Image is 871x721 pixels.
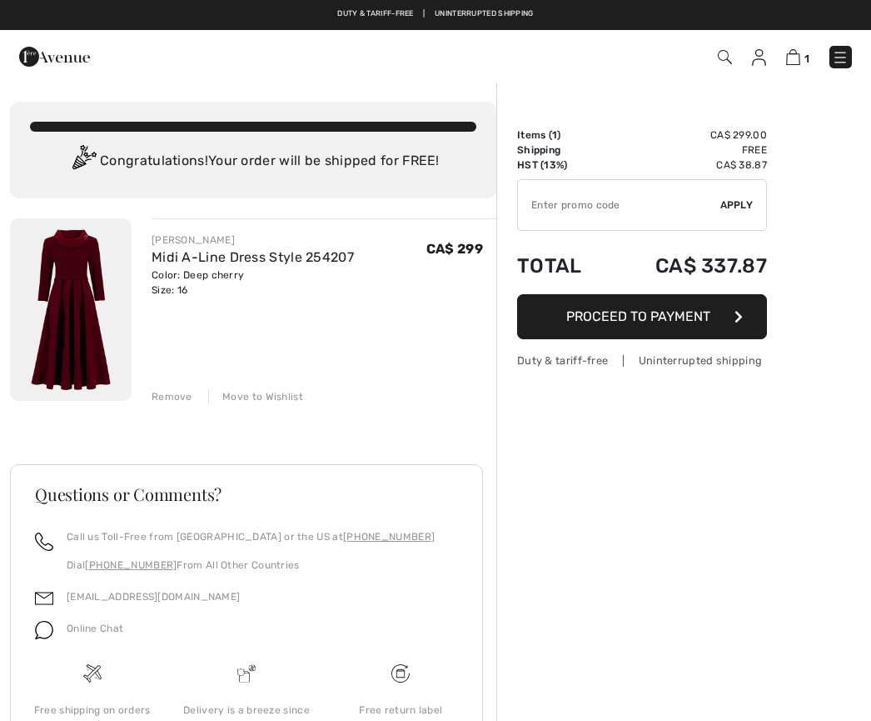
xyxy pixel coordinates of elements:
[786,49,800,65] img: Shopping Bag
[752,49,766,66] img: My Info
[518,180,720,230] input: Promo code
[85,559,177,571] a: [PHONE_NUMBER]
[67,623,123,634] span: Online Chat
[720,198,754,213] span: Apply
[237,664,256,683] img: Delivery is a breeze since we pay the duties!
[67,529,435,544] p: Call us Toll-Free from [GEOGRAPHIC_DATA] or the US at
[609,158,767,173] td: CA$ 38.87
[517,143,609,158] td: Shipping
[152,389,192,404] div: Remove
[786,47,809,67] a: 1
[832,49,849,66] img: Menu
[67,558,435,573] p: Dial From All Other Countries
[804,53,809,65] span: 1
[208,389,303,404] div: Move to Wishlist
[609,128,767,143] td: CA$ 299.00
[152,249,354,265] a: Midi A-Line Dress Style 254207
[67,145,100,178] img: Congratulation2.svg
[30,145,476,178] div: Congratulations! Your order will be shipped for FREE!
[35,486,458,503] h3: Questions or Comments?
[152,268,354,298] div: Color: Deep cherry Size: 16
[35,621,53,639] img: chat
[19,40,90,73] img: 1ère Avenue
[35,589,53,608] img: email
[19,48,90,63] a: 1ère Avenue
[83,664,102,683] img: Free shipping on orders over $99
[609,143,767,158] td: Free
[517,158,609,173] td: HST (13%)
[609,238,767,294] td: CA$ 337.87
[517,294,767,339] button: Proceed to Payment
[426,241,483,257] span: CA$ 299
[35,533,53,551] img: call
[718,50,732,64] img: Search
[517,128,609,143] td: Items ( )
[517,353,767,368] div: Duty & tariff-free | Uninterrupted shipping
[517,238,609,294] td: Total
[566,308,710,324] span: Proceed to Payment
[343,531,435,543] a: [PHONE_NUMBER]
[552,129,557,141] span: 1
[10,218,132,401] img: Midi A-Line Dress Style 254207
[152,233,354,248] div: [PERSON_NAME]
[391,664,410,683] img: Free shipping on orders over $99
[67,591,240,603] a: [EMAIL_ADDRESS][DOMAIN_NAME]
